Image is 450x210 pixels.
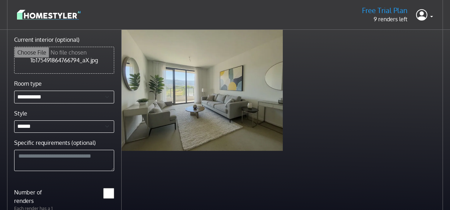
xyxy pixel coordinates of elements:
[362,6,408,15] h5: Free Trial Plan
[10,188,64,205] label: Number of renders
[14,79,42,88] label: Room type
[14,109,27,118] label: Style
[362,15,408,23] p: 9 renders left
[14,35,80,44] label: Current interior (optional)
[17,8,81,21] img: logo-3de290ba35641baa71223ecac5eacb59cb85b4c7fdf211dc9aaecaaee71ea2f8.svg
[14,138,96,147] label: Specific requirements (optional)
